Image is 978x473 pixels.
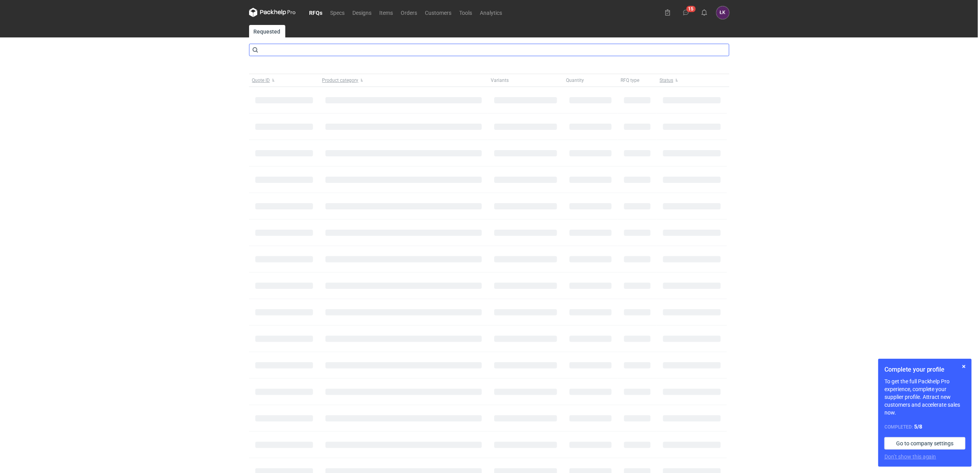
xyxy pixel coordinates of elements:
svg: Packhelp Pro [249,8,296,17]
a: Requested [249,25,285,37]
h1: Complete your profile [884,365,966,374]
strong: 5 / 8 [914,423,922,430]
a: Specs [327,8,349,17]
span: Quote ID [252,77,270,83]
button: Status [657,74,727,87]
button: Product category [319,74,488,87]
a: Customers [421,8,456,17]
a: Items [376,8,397,17]
button: Don’t show this again [884,453,936,461]
a: Go to company settings [884,437,966,450]
a: Tools [456,8,476,17]
span: Status [660,77,674,83]
button: 15 [680,6,692,19]
button: Quote ID [249,74,319,87]
button: Skip for now [959,362,969,371]
a: RFQs [306,8,327,17]
button: ŁK [716,6,729,19]
a: Orders [397,8,421,17]
span: RFQ type [621,77,640,83]
span: Quantity [566,77,584,83]
p: To get the full Packhelp Pro experience, complete your supplier profile. Attract new customers an... [884,377,966,416]
span: Product category [322,77,359,83]
a: Designs [349,8,376,17]
a: Analytics [476,8,506,17]
div: Completed: [884,423,966,431]
div: Łukasz Kowalski [716,6,729,19]
span: Variants [491,77,509,83]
